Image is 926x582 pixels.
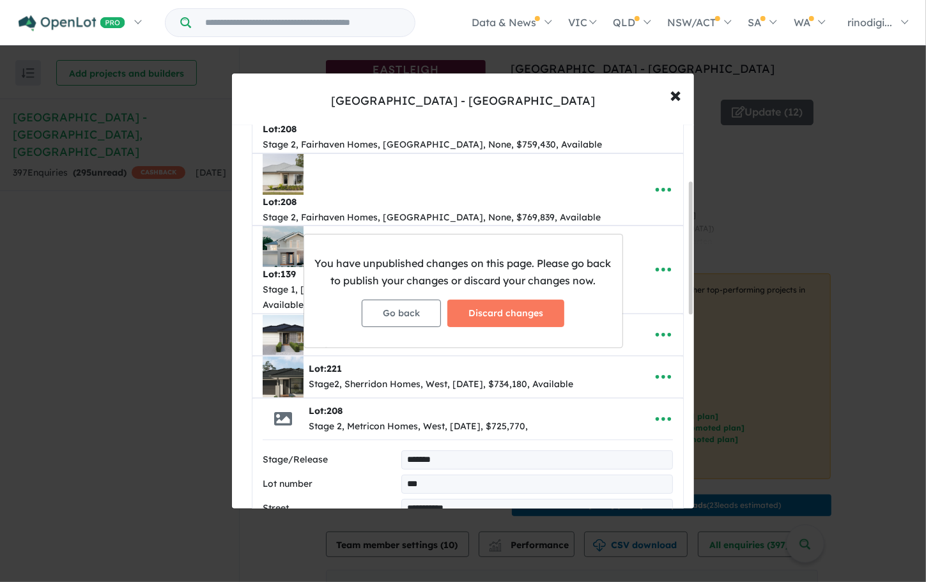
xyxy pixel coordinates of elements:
[447,300,564,327] button: Discard changes
[847,16,892,29] span: rinodigi...
[314,255,612,289] p: You have unpublished changes on this page. Please go back to publish your changes or discard your...
[19,15,125,31] img: Openlot PRO Logo White
[362,300,441,327] button: Go back
[194,9,412,36] input: Try estate name, suburb, builder or developer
